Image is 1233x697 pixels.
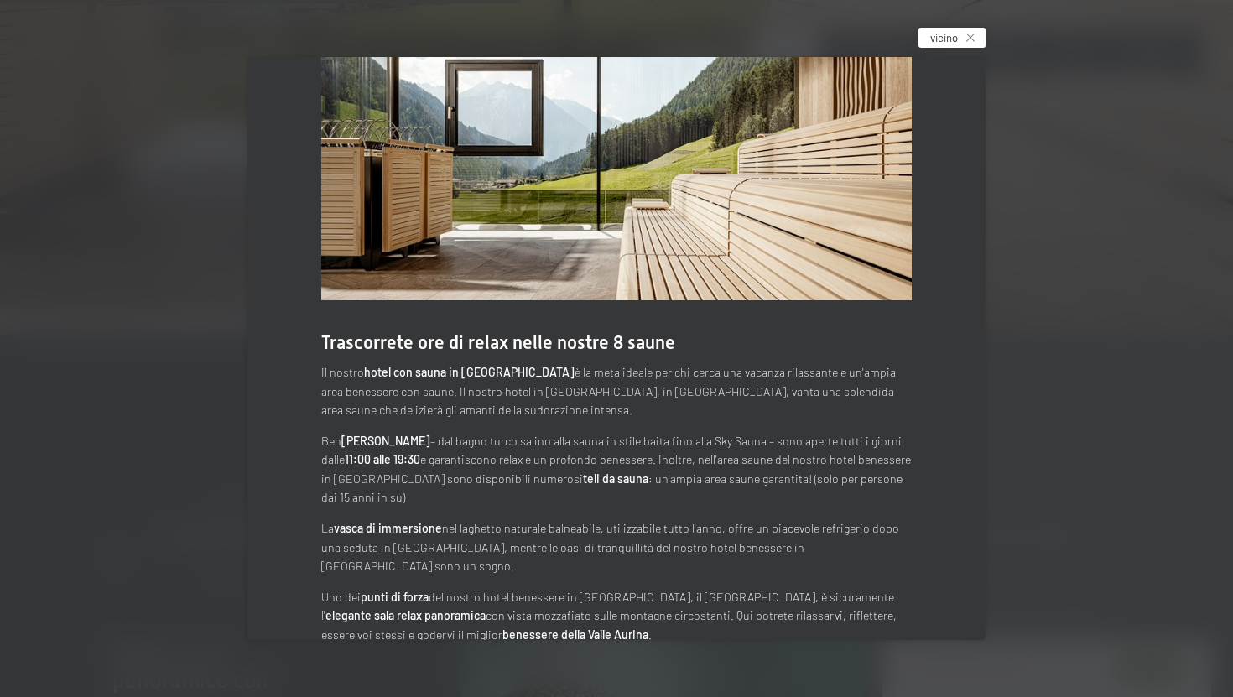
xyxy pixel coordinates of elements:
font: Uno dei [321,590,361,604]
img: Hotel benessere - Sauna - Relax - Valle Aurina [321,49,912,301]
font: del nostro hotel benessere in [GEOGRAPHIC_DATA], il [GEOGRAPHIC_DATA], è sicuramente l' [321,590,894,623]
font: vasca di immersione [334,521,442,535]
font: – dal bagno turco salino alla sauna in stile baita fino alla Sky Sauna – sono aperte tutti i gior... [321,434,902,467]
font: [PERSON_NAME] [341,434,430,448]
font: Il nostro [321,365,364,379]
font: Trascorrete ore di relax nelle nostre 8 saune [321,332,675,353]
font: teli da sauna [583,471,648,486]
font: punti di forza [361,590,429,604]
font: 11:00 alle 19:30 [345,452,420,466]
font: benessere della Valle Aurina [502,627,648,642]
font: La [321,521,334,535]
font: Ben [321,434,341,448]
font: e garantiscono relax e un profondo benessere. Inoltre, nell'area saune del nostro hotel benessere... [321,452,911,486]
font: vicino [930,31,958,44]
font: hotel con sauna in [GEOGRAPHIC_DATA] [364,365,575,379]
font: . [648,627,652,642]
font: nel laghetto naturale balneabile, utilizzabile tutto l'anno, offre un piacevole refrigerio dopo u... [321,521,899,573]
font: è la meta ideale per chi cerca una vacanza rilassante e un'ampia area benessere con saune. Il nos... [321,365,896,417]
font: con vista mozzafiato sulle montagne circostanti. Qui potrete rilassarvi, riflettere, essere voi s... [321,608,897,642]
font: elegante sala relax panoramica [325,608,486,622]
